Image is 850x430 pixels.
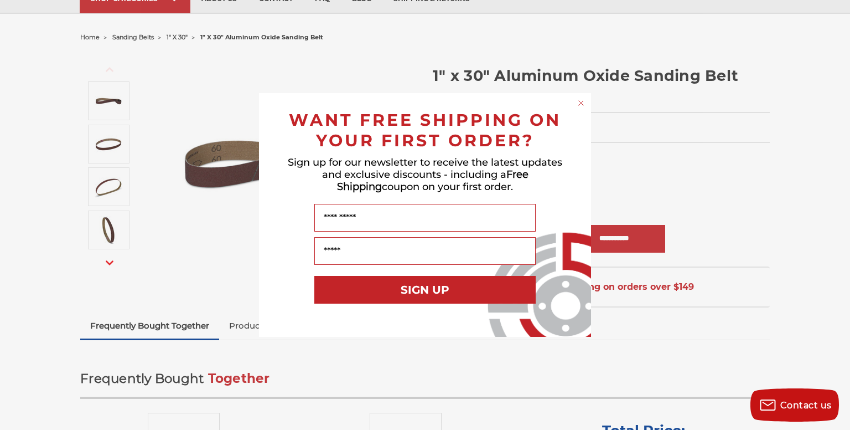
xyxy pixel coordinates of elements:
span: WANT FREE SHIPPING ON YOUR FIRST ORDER? [289,110,561,151]
button: SIGN UP [314,276,536,304]
span: Contact us [780,400,832,411]
button: Contact us [750,388,839,422]
span: Sign up for our newsletter to receive the latest updates and exclusive discounts - including a co... [288,156,562,193]
span: Free Shipping [337,168,528,193]
button: Close dialog [576,98,587,109]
